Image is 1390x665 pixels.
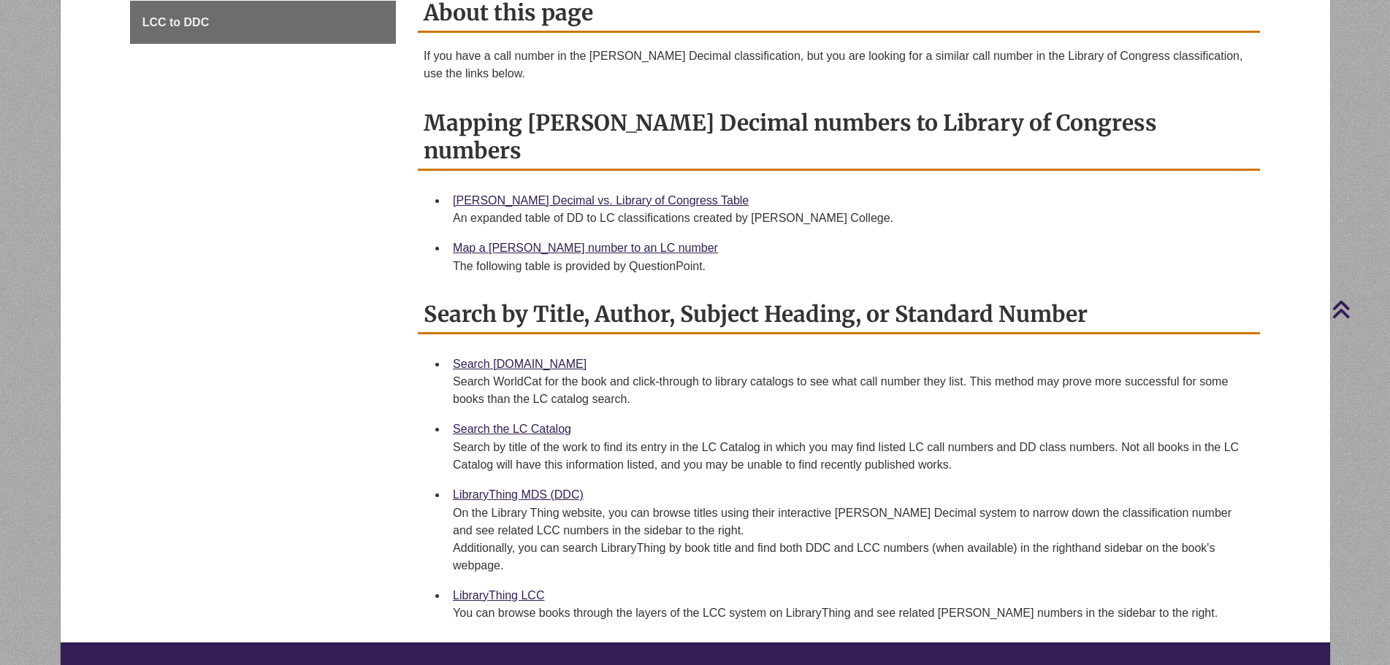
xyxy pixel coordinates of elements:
a: LCC to DDC [130,1,396,45]
p: If you have a call number in the [PERSON_NAME] Decimal classification, but you are looking for a ... [424,47,1254,82]
a: Search [DOMAIN_NAME] [453,358,587,370]
a: Back to Top [1332,299,1386,319]
a: [PERSON_NAME] Decimal vs. Library of Congress Table [453,194,749,207]
h2: Search by Title, Author, Subject Heading, or Standard Number [418,296,1260,334]
h2: Mapping [PERSON_NAME] Decimal numbers to Library of Congress numbers [418,104,1260,171]
div: You can browse books through the layers of the LCC system on LibraryThing and see related [PERSON... [453,604,1248,622]
div: Search WorldCat for the book and click-through to library catalogs to see what call number they l... [453,373,1248,408]
div: An expanded table of DD to LC classifications created by [PERSON_NAME] College. [453,210,1248,227]
a: LibraryThing MDS (DDC) [453,488,584,501]
div: The following table is provided by QuestionPoint. [453,258,1248,275]
span: LCC to DDC [142,16,210,28]
div: On the Library Thing website, you can browse titles using their interactive [PERSON_NAME] Decimal... [453,504,1248,574]
a: Search the LC Catalog [453,423,571,435]
div: Search by title of the work to find its entry in the LC Catalog in which you may find listed LC c... [453,439,1248,474]
a: LibraryThing LCC [453,589,544,601]
a: Map a [PERSON_NAME] number to an LC number [453,242,718,254]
